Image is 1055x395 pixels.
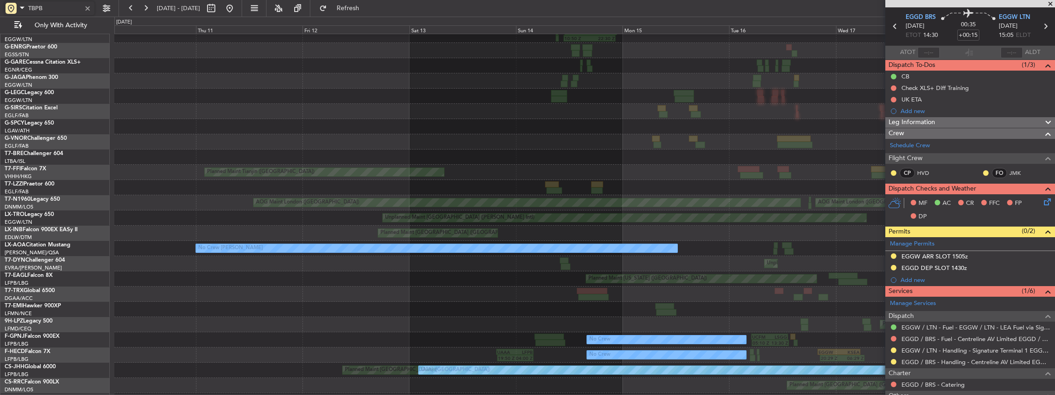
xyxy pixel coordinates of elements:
a: DNMM/LOS [5,386,33,393]
span: G-SPCY [5,120,24,126]
div: No Crew [589,333,610,347]
a: EGGD / BRS - Fuel - Centreline AV Limited EGGD / BRS [901,335,1050,343]
a: G-SIRSCitation Excel [5,105,58,111]
span: EGGW LTN [999,13,1030,22]
span: LX-AOA [5,242,26,248]
a: DNMM/LOS [5,203,33,210]
div: [DATE] [116,18,132,26]
div: Thu 11 [196,25,302,34]
div: Planned Maint [GEOGRAPHIC_DATA] ([GEOGRAPHIC_DATA]) [789,378,935,392]
span: G-JAGA [5,75,26,80]
a: EGGW/LTN [5,36,32,43]
span: Only With Activity [24,22,97,29]
div: Planned [GEOGRAPHIC_DATA] ([GEOGRAPHIC_DATA]) [883,317,1013,331]
span: T7-LZZI [5,181,24,187]
a: LFPB/LBG [5,371,29,378]
a: EGGW / LTN - Handling - Signature Terminal 1 EGGW / LTN [901,347,1050,354]
span: F-HECD [5,349,25,354]
div: 20:29 Z [821,355,842,361]
a: CS-JHHGlobal 6000 [5,364,56,370]
a: LTBA/ISL [5,158,25,165]
span: CS-RRC [5,379,24,385]
span: 15:05 [999,31,1014,40]
span: FFC [989,199,1000,208]
span: LX-INB [5,227,23,233]
span: EGGD BRS [906,13,936,22]
span: ATOT [900,48,915,57]
a: LFMD/CEQ [5,325,31,332]
div: Wed 17 [836,25,942,34]
div: Fri 12 [302,25,409,34]
a: Schedule Crew [890,141,930,150]
a: DGAA/ACC [5,295,33,302]
a: G-ENRGPraetor 600 [5,44,57,50]
div: Mon 15 [622,25,729,34]
span: T7-EAGL [5,273,27,278]
div: Wed 10 [89,25,196,34]
a: T7-TRXGlobal 6500 [5,288,55,293]
span: Flight Crew [889,153,923,164]
a: EGSS/STN [5,51,29,58]
a: HVD [917,169,938,177]
a: LX-INBFalcon 900EX EASy II [5,227,77,233]
span: T7-TRX [5,288,24,293]
a: EGLF/FAB [5,112,29,119]
div: CB [901,72,909,80]
div: Unplanned Maint [GEOGRAPHIC_DATA] ([PERSON_NAME] Intl) [385,211,534,225]
a: Manage Services [890,299,936,308]
a: T7-EMIHawker 900XP [5,303,61,309]
div: 19:50 Z [498,355,516,361]
div: 13:30 Z [770,340,788,346]
a: F-GPNJFalcon 900EX [5,334,59,339]
div: AOG Maint London ([GEOGRAPHIC_DATA]) [818,196,921,209]
a: EGGW/LTN [5,82,32,89]
span: (1/3) [1022,60,1035,70]
span: 14:30 [923,31,938,40]
a: JMK [1009,169,1030,177]
span: LX-TRO [5,212,24,217]
a: EDLW/DTM [5,234,32,241]
div: No Crew [589,348,610,362]
a: T7-BREChallenger 604 [5,151,63,156]
span: DP [919,212,927,221]
span: Dispatch [889,311,914,322]
span: Charter [889,368,911,379]
div: EGGW ARR SLOT 1505z [901,252,968,260]
span: FP [1015,199,1022,208]
div: Tue 16 [729,25,836,34]
span: Refresh [329,5,367,12]
span: 9H-LPZ [5,318,23,324]
div: Planned Maint [GEOGRAPHIC_DATA] ([GEOGRAPHIC_DATA]) [380,226,526,240]
div: EGGW [818,349,839,355]
div: AOG Maint London ([GEOGRAPHIC_DATA]) [256,196,359,209]
span: CR [966,199,974,208]
button: Refresh [315,1,370,16]
div: 10:50 Z [564,36,589,41]
a: T7-FFIFalcon 7X [5,166,46,172]
span: CS-JHH [5,364,24,370]
input: Airport [28,1,81,15]
span: G-GARE [5,60,26,65]
span: F-GPNJ [5,334,24,339]
span: Dispatch Checks and Weather [889,184,976,194]
span: G-SIRS [5,105,22,111]
span: ETOT [906,31,921,40]
a: LFPB/LBG [5,341,29,347]
a: LFPB/LBG [5,280,29,287]
a: EGNR/CEG [5,66,32,73]
div: Add new [901,276,1050,284]
a: EGGW / LTN - Fuel - EGGW / LTN - LEA Fuel via Signature in EGGW [901,323,1050,331]
button: Only With Activity [10,18,100,33]
a: LX-TROLegacy 650 [5,212,54,217]
a: Manage Permits [890,239,935,249]
span: [DATE] [906,22,925,31]
span: T7-DYN [5,257,25,263]
span: Dispatch To-Dos [889,60,935,71]
span: [DATE] - [DATE] [157,4,200,12]
a: T7-EAGLFalcon 8X [5,273,53,278]
div: Add new [901,107,1050,115]
div: Sat 13 [409,25,516,34]
div: KSEA [839,349,859,355]
span: T7-FFI [5,166,21,172]
span: ELDT [1016,31,1031,40]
